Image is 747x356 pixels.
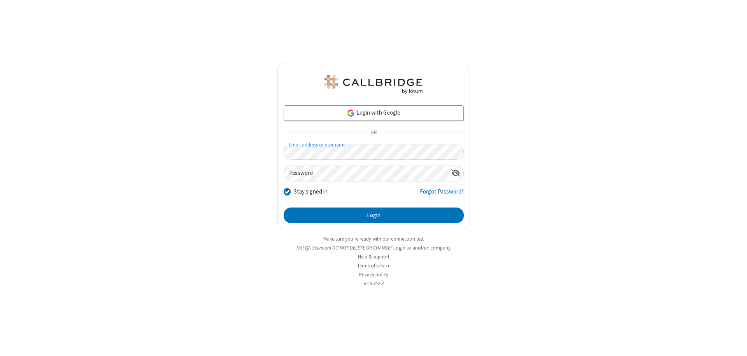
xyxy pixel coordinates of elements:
a: Terms of service [357,262,390,269]
a: Make sure you're ready with our connection test [323,236,424,242]
label: Stay signed in [294,187,328,196]
a: Forgot Password? [420,187,464,202]
input: Password [284,166,448,181]
span: OR [367,127,380,138]
button: Login [284,208,464,223]
img: google-icon.png [347,109,355,117]
li: v2.6.352.3 [277,280,470,287]
a: Login with Google [284,105,464,121]
div: Show password [448,166,463,180]
a: Help & support [358,253,389,260]
button: Login to another company [393,244,451,251]
li: Not QA Selenium DO NOT DELETE OR CHANGE? [277,244,470,251]
img: QA Selenium DO NOT DELETE OR CHANGE [323,75,424,94]
a: Privacy policy [359,271,388,278]
input: Email address or username [284,145,464,160]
